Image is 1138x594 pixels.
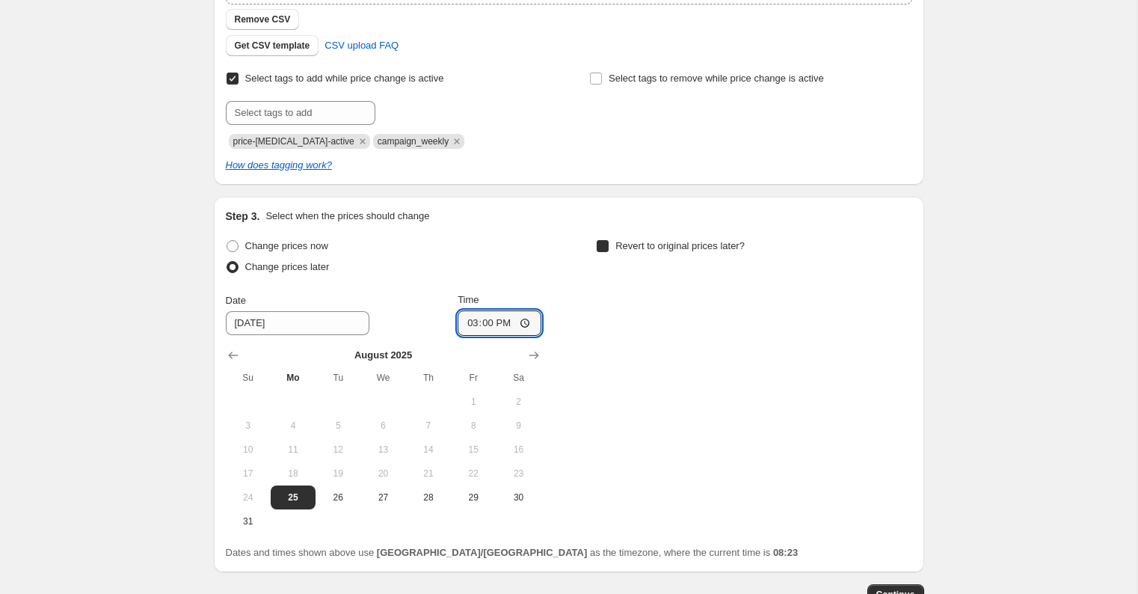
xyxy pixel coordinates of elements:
[451,462,496,486] button: Friday August 22 2025
[378,136,449,147] span: campaign_weekly
[450,135,464,148] button: Remove campaign_weekly
[451,438,496,462] button: Friday August 15 2025
[226,486,271,509] button: Sunday August 24 2025
[451,486,496,509] button: Friday August 29 2025
[502,420,535,432] span: 9
[245,261,330,272] span: Change prices later
[451,390,496,414] button: Friday August 1 2025
[523,345,544,366] button: Show next month, September 2025
[457,420,490,432] span: 8
[271,462,316,486] button: Monday August 18 2025
[458,310,541,336] input: 12:00
[457,372,490,384] span: Fr
[233,136,354,147] span: price-change-job-active
[360,414,405,438] button: Wednesday August 6 2025
[226,414,271,438] button: Sunday August 3 2025
[316,462,360,486] button: Tuesday August 19 2025
[356,135,369,148] button: Remove price-change-job-active
[615,240,745,251] span: Revert to original prices later?
[366,468,399,480] span: 20
[226,209,260,224] h2: Step 3.
[502,444,535,456] span: 16
[502,396,535,408] span: 2
[496,366,541,390] th: Saturday
[322,492,354,503] span: 26
[271,366,316,390] th: Monday
[232,492,265,503] span: 24
[226,35,319,56] button: Get CSV template
[457,396,490,408] span: 1
[322,468,354,480] span: 19
[412,444,445,456] span: 14
[271,414,316,438] button: Monday August 4 2025
[412,420,445,432] span: 7
[316,34,407,58] a: CSV upload FAQ
[451,366,496,390] th: Friday
[360,438,405,462] button: Wednesday August 13 2025
[325,38,399,53] span: CSV upload FAQ
[366,444,399,456] span: 13
[322,420,354,432] span: 5
[406,366,451,390] th: Thursday
[496,390,541,414] button: Saturday August 2 2025
[457,492,490,503] span: 29
[226,547,799,558] span: Dates and times shown above use as the timezone, where the current time is
[366,492,399,503] span: 27
[232,444,265,456] span: 10
[265,209,429,224] p: Select when the prices should change
[226,311,369,335] input: 8/25/2025
[451,414,496,438] button: Friday August 8 2025
[360,486,405,509] button: Wednesday August 27 2025
[502,468,535,480] span: 23
[271,438,316,462] button: Monday August 11 2025
[502,492,535,503] span: 30
[360,462,405,486] button: Wednesday August 20 2025
[366,372,399,384] span: We
[316,486,360,509] button: Tuesday August 26 2025
[406,462,451,486] button: Thursday August 21 2025
[277,492,310,503] span: 25
[366,420,399,432] span: 6
[245,240,328,251] span: Change prices now
[496,462,541,486] button: Saturday August 23 2025
[496,486,541,509] button: Saturday August 30 2025
[232,420,265,432] span: 3
[316,438,360,462] button: Tuesday August 12 2025
[226,159,332,171] a: How does tagging work?
[773,547,798,558] b: 08:23
[322,444,354,456] span: 12
[226,438,271,462] button: Sunday August 10 2025
[226,9,300,30] button: Remove CSV
[457,444,490,456] span: 15
[232,372,265,384] span: Su
[502,372,535,384] span: Sa
[226,295,246,306] span: Date
[316,414,360,438] button: Tuesday August 5 2025
[277,444,310,456] span: 11
[458,294,479,305] span: Time
[277,372,310,384] span: Mo
[232,515,265,527] span: 31
[271,486,316,509] button: Today Monday August 25 2025
[360,366,405,390] th: Wednesday
[412,468,445,480] span: 21
[277,420,310,432] span: 4
[412,492,445,503] span: 28
[235,13,291,25] span: Remove CSV
[496,414,541,438] button: Saturday August 9 2025
[609,73,824,84] span: Select tags to remove while price change is active
[235,40,310,52] span: Get CSV template
[226,101,375,125] input: Select tags to add
[412,372,445,384] span: Th
[496,438,541,462] button: Saturday August 16 2025
[406,414,451,438] button: Thursday August 7 2025
[226,509,271,533] button: Sunday August 31 2025
[226,366,271,390] th: Sunday
[377,547,587,558] b: [GEOGRAPHIC_DATA]/[GEOGRAPHIC_DATA]
[223,345,244,366] button: Show previous month, July 2025
[232,468,265,480] span: 17
[406,486,451,509] button: Thursday August 28 2025
[316,366,360,390] th: Tuesday
[226,462,271,486] button: Sunday August 17 2025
